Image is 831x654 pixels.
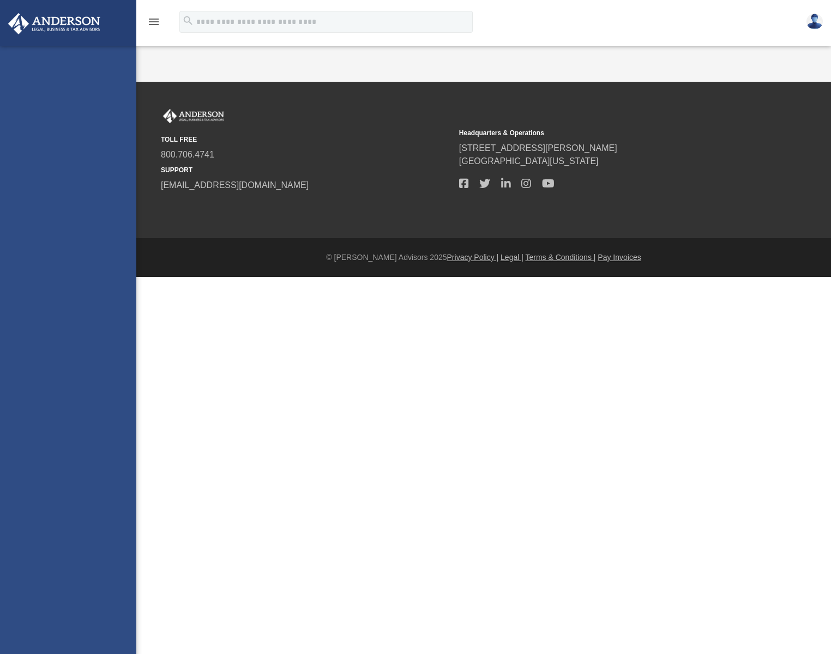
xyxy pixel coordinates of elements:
[161,135,451,144] small: TOLL FREE
[5,13,104,34] img: Anderson Advisors Platinum Portal
[161,180,309,190] a: [EMAIL_ADDRESS][DOMAIN_NAME]
[501,253,523,262] a: Legal |
[459,128,750,138] small: Headquarters & Operations
[598,253,641,262] a: Pay Invoices
[526,253,596,262] a: Terms & Conditions |
[147,21,160,28] a: menu
[161,150,214,159] a: 800.706.4741
[447,253,499,262] a: Privacy Policy |
[806,14,823,29] img: User Pic
[161,165,451,175] small: SUPPORT
[147,15,160,28] i: menu
[459,143,617,153] a: [STREET_ADDRESS][PERSON_NAME]
[182,15,194,27] i: search
[136,252,831,263] div: © [PERSON_NAME] Advisors 2025
[459,156,599,166] a: [GEOGRAPHIC_DATA][US_STATE]
[161,109,226,123] img: Anderson Advisors Platinum Portal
